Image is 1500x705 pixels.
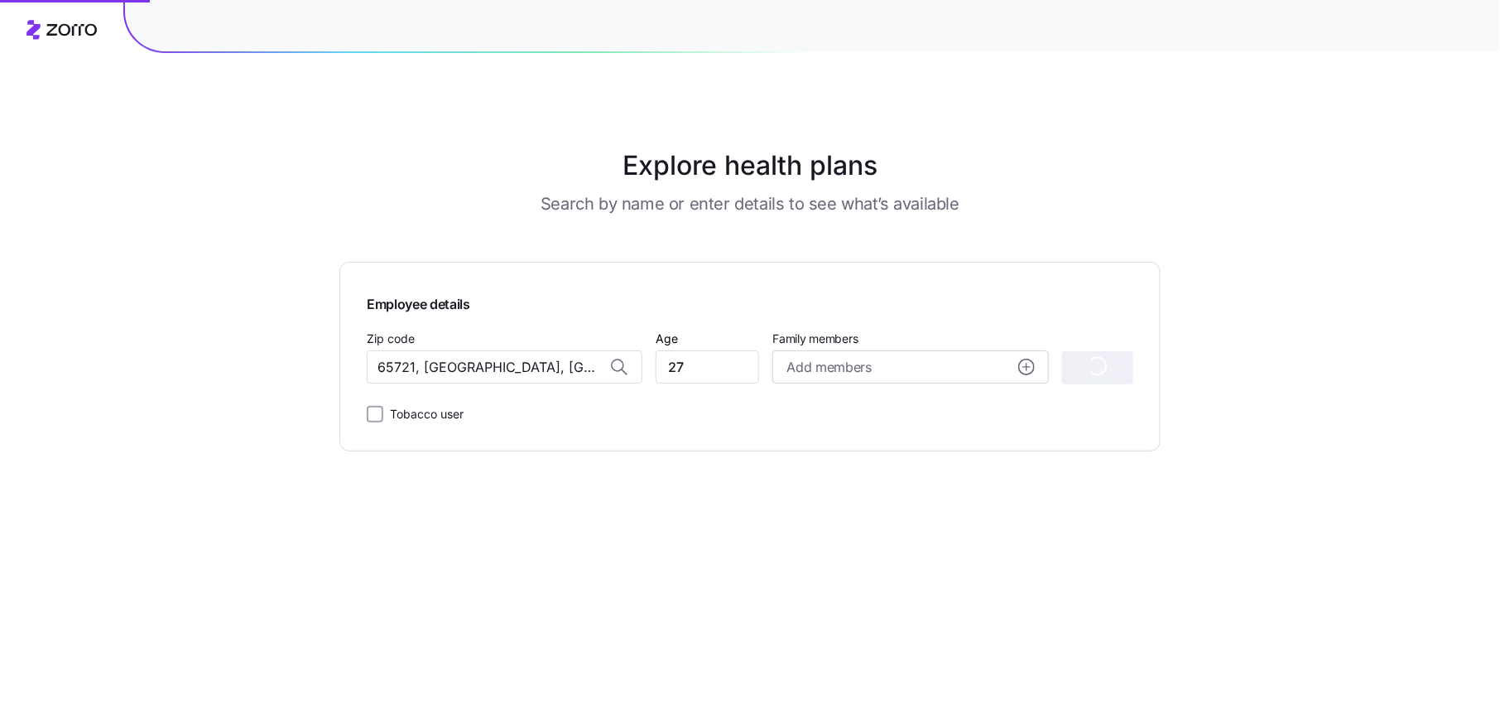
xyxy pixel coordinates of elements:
[786,357,871,378] span: Add members
[367,289,1133,315] span: Employee details
[367,350,642,384] input: Zip code
[1018,359,1035,375] svg: add icon
[383,404,464,424] label: Tobacco user
[772,350,1048,384] button: Add membersadd icon
[656,350,759,384] input: Age
[656,330,678,348] label: Age
[367,330,415,348] label: Zip code
[381,146,1120,186] h1: Explore health plans
[541,192,959,215] h3: Search by name or enter details to see what’s available
[772,331,1048,347] span: Family members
